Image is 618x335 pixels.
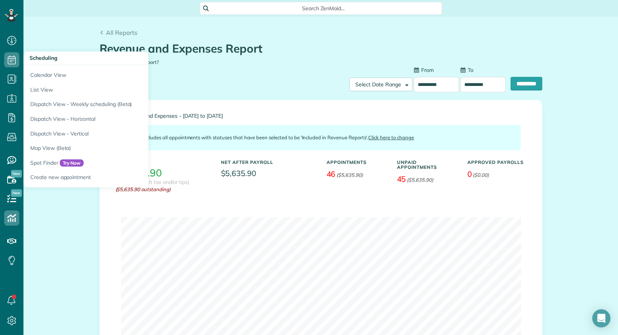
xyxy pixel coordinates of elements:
span: Scheduling [30,55,58,61]
h3: ($6,100.91 with tax and/or tips) [115,179,190,185]
h5: Approved Payrolls [467,160,526,165]
em: ($5,635.90) [336,172,363,178]
a: All Reports [100,28,138,37]
em: ($5,635.90) [407,177,433,183]
h5: Net After Payroll [221,160,273,165]
span: 46 [327,169,336,179]
a: Calendar View [23,65,213,83]
button: Select Date Range [349,78,413,91]
label: To [460,66,473,74]
h5: Appointments [327,160,386,165]
a: Create new appointment [23,170,213,187]
span: Try Now [60,159,84,167]
span: 0 [467,169,472,179]
span: New [11,170,22,178]
span: Revenue and Expenses - [DATE] to [DATE] [121,113,521,119]
a: List View [23,83,213,97]
span: New [11,189,22,197]
span: 45 [397,174,406,184]
span: $5,635.90 [221,168,315,179]
a: Click here to change [368,134,414,140]
span: All Reports [106,29,137,36]
a: How do I use this report? [100,59,159,65]
em: ($5,635.90 outstanding) [115,186,210,193]
label: From [414,66,434,74]
a: Dispatch View - Vertical [23,126,213,141]
a: Dispatch View - Weekly scheduling (Beta) [23,97,213,112]
h5: Unpaid Appointments [397,160,456,170]
span: This includes all appointments with statuses that have been selected to be 'Included in Revenue R... [132,134,414,140]
a: Map View (Beta) [23,141,213,156]
h1: Revenue and Expenses Report [100,42,537,55]
div: Open Intercom Messenger [592,309,610,327]
em: ($0.00) [473,172,489,178]
span: Select Date Range [355,81,401,88]
a: Dispatch View - Horizontal [23,112,213,126]
h5: Revenue [115,160,210,165]
a: Spot FinderTry Now [23,156,213,170]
